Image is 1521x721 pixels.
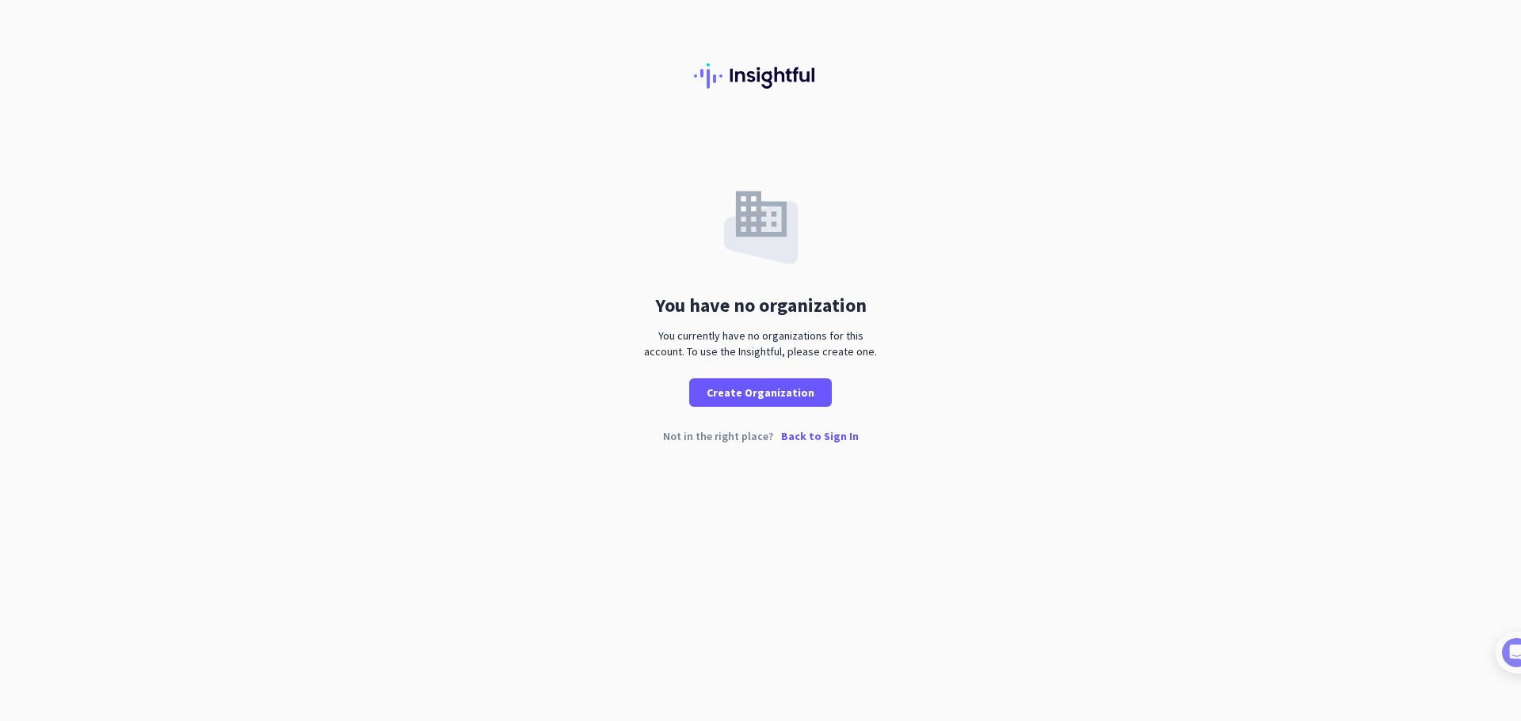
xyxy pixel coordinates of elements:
span: Create Organization [707,385,814,400]
button: Create Organization [689,378,832,407]
img: Insightful [694,63,827,89]
div: You currently have no organizations for this account. To use the Insightful, please create one. [638,328,883,359]
p: Back to Sign In [781,431,859,442]
div: You have no organization [655,296,867,315]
